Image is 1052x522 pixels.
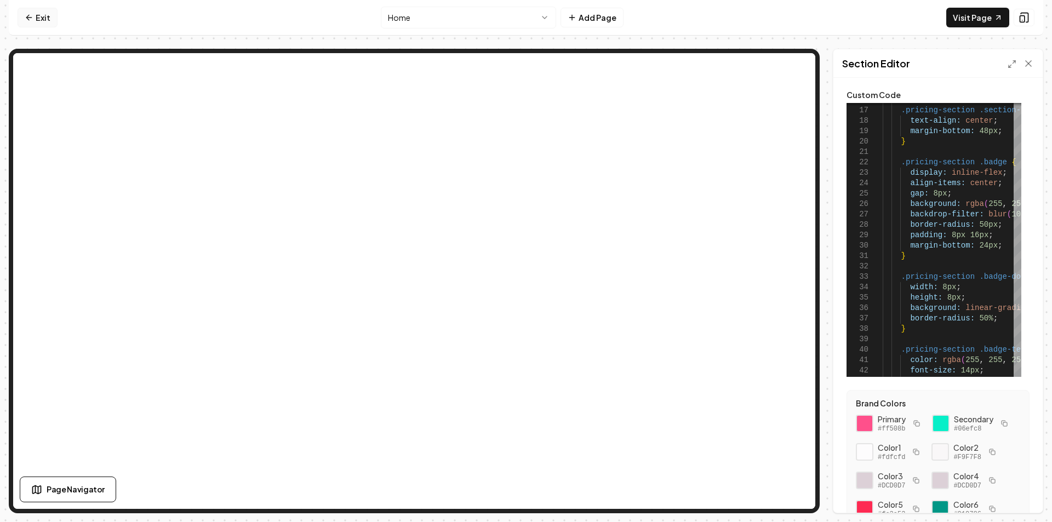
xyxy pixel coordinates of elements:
[993,116,998,125] span: ;
[933,189,947,198] span: 8px
[847,178,868,188] div: 24
[965,199,984,208] span: rgba
[910,303,960,312] span: background:
[856,500,873,518] div: Click to copy #fe2a53
[910,179,965,187] span: align-items:
[20,477,116,502] button: Page Navigator
[952,231,965,239] span: 8px
[953,499,981,510] span: Color 6
[1011,199,1025,208] span: 255
[901,345,975,354] span: .pricing-section
[856,415,873,432] div: Click to copy primary color
[847,376,868,386] div: 43
[910,127,975,135] span: margin-bottom:
[856,443,873,461] div: Click to copy #fdfcfd
[910,116,960,125] span: text-align:
[979,220,998,229] span: 50px
[970,231,989,239] span: 16px
[878,471,905,481] span: Color 3
[961,355,965,364] span: (
[979,366,984,375] span: ;
[847,168,868,178] div: 23
[942,283,956,291] span: 8px
[847,116,868,126] div: 18
[847,91,1030,99] label: Custom Code
[979,127,998,135] span: 48px
[910,314,975,323] span: border-radius:
[910,366,956,375] span: font-size:
[998,220,1002,229] span: ;
[847,136,868,147] div: 20
[979,158,1007,167] span: .badge
[842,56,910,71] h2: Section Editor
[946,8,1009,27] a: Visit Page
[953,442,981,453] span: Color 2
[947,293,961,302] span: 8px
[970,376,984,385] span: 500
[878,499,905,510] span: Color 5
[1011,158,1016,167] span: {
[847,282,868,292] div: 34
[984,376,988,385] span: ;
[998,241,1002,250] span: ;
[847,199,868,209] div: 26
[878,414,906,425] span: Primary
[18,8,58,27] a: Exit
[847,345,868,355] div: 40
[910,355,937,364] span: color:
[878,425,906,433] span: #ff508b
[847,313,868,324] div: 37
[998,127,1002,135] span: ;
[847,126,868,136] div: 19
[910,376,965,385] span: font-weight:
[1007,210,1011,219] span: (
[1011,210,1030,219] span: 10px
[847,147,868,157] div: 21
[847,188,868,199] div: 25
[847,292,868,303] div: 35
[1002,168,1007,177] span: ;
[901,106,975,114] span: .pricing-section
[970,179,998,187] span: center
[910,189,929,198] span: gap:
[1011,355,1025,364] span: 255
[979,272,1025,281] span: .badge-dot
[847,230,868,240] div: 29
[910,199,960,208] span: background:
[965,303,1034,312] span: linear-gradient
[901,324,906,333] span: }
[878,481,905,490] span: #DCD0D7
[910,283,937,291] span: width:
[988,210,1007,219] span: blur
[856,399,1020,407] label: Brand Colors
[910,241,975,250] span: margin-bottom:
[979,241,998,250] span: 24px
[847,220,868,230] div: 28
[931,500,949,518] div: Click to copy #019786
[847,365,868,376] div: 42
[961,366,980,375] span: 14px
[910,210,984,219] span: backdrop-filter:
[961,293,965,302] span: ;
[847,303,868,313] div: 36
[979,314,993,323] span: 50%
[931,472,949,489] div: Click to copy #DCD0D7
[847,209,868,220] div: 27
[847,261,868,272] div: 32
[931,443,949,461] div: Click to copy #F9F7F8
[847,105,868,116] div: 17
[847,334,868,345] div: 39
[901,137,906,146] span: }
[561,8,624,27] button: Add Page
[953,481,981,490] span: #DCD0D7
[878,510,905,519] span: #fe2a53
[901,158,975,167] span: .pricing-section
[988,231,993,239] span: ;
[947,189,952,198] span: ;
[910,293,942,302] span: height:
[856,472,873,489] div: Click to copy #DCD0D7
[952,168,1002,177] span: inline-flex
[979,355,984,364] span: ,
[953,471,981,481] span: Color 4
[878,442,905,453] span: Color 1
